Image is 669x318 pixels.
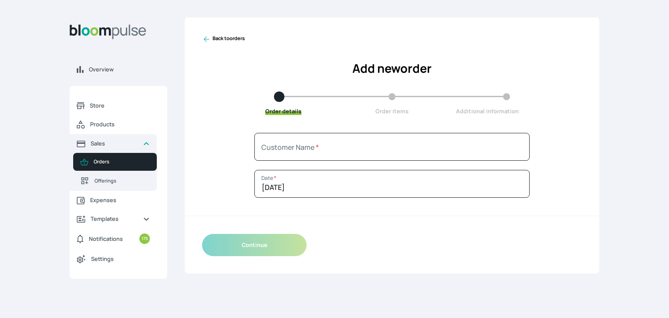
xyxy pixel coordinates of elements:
span: Notifications [89,235,123,243]
a: Notifications175 [70,228,157,249]
span: Sales [91,139,136,148]
aside: Sidebar [70,17,167,308]
a: Back toorders [202,35,245,44]
span: Overview [89,65,160,74]
a: Settings [70,249,157,268]
input: Start typing to filter existing customers or add a new customer [254,133,530,161]
span: Products [90,120,150,129]
a: Offerings [73,171,157,191]
button: Continue [202,234,307,256]
span: Templates [91,215,136,223]
span: Order details [265,107,301,115]
a: Products [70,115,157,134]
span: Additional information [456,107,519,115]
span: Store [90,101,150,110]
a: Store [70,96,157,115]
span: Offerings [95,177,150,185]
span: Orders [94,158,150,166]
span: Order items [375,107,409,115]
a: Sales [70,134,157,153]
small: 175 [139,233,150,244]
img: Bloom Logo [70,24,146,39]
a: Orders [73,153,157,171]
span: Settings [91,255,150,263]
span: Expenses [90,196,150,204]
h2: Add new order [202,60,582,78]
a: Overview [70,60,167,79]
a: Expenses [70,191,157,210]
a: Templates [70,210,157,228]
